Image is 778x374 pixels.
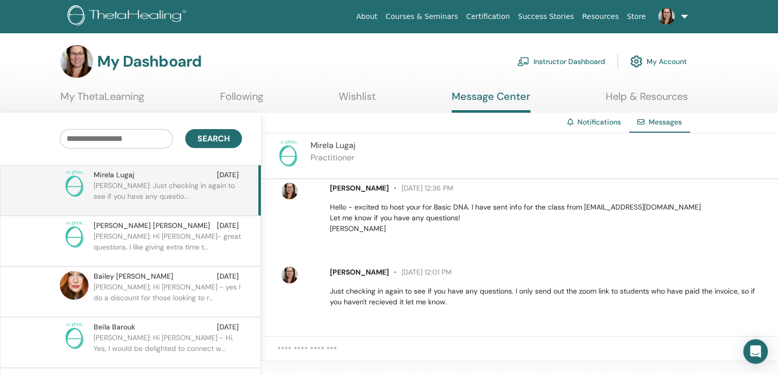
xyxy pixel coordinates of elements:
img: default.jpg [60,271,88,300]
span: [DATE] [217,220,239,231]
img: default.jpg [658,8,675,25]
span: Beila Barouk [94,322,135,333]
a: My Account [630,50,687,73]
p: Hello - excited to host your for Basic DNA. I have sent info for the class from [EMAIL_ADDRESS][D... [330,202,766,234]
a: Certification [462,7,514,26]
a: My ThetaLearning [60,90,144,110]
span: [DATE] [217,322,239,333]
span: [DATE] [217,170,239,180]
p: Practitioner [310,152,355,164]
div: Open Intercom Messenger [743,339,768,364]
a: About [352,7,381,26]
span: Mirela Lugaj [310,140,355,151]
a: Wishlist [339,90,376,110]
span: Mirela Lugaj [94,170,135,180]
span: Bailey [PERSON_NAME] [94,271,173,282]
img: no-photo.png [274,139,302,168]
span: [PERSON_NAME] [330,267,389,277]
p: [PERSON_NAME]: Just checking in again to see if you have any questio... [94,180,242,211]
span: Messages [649,117,682,127]
img: cog.svg [630,53,642,70]
a: Success Stories [514,7,578,26]
img: default.jpg [281,183,298,199]
span: [DATE] 12:36 PM [389,183,453,193]
a: Notifications [577,117,621,127]
a: Message Center [452,90,530,113]
span: Search [197,133,230,144]
img: logo.png [68,5,190,28]
img: no-photo.png [60,170,88,198]
p: [PERSON_NAME]: Hi [PERSON_NAME] - yes I do a discount for those looking to r... [94,282,242,313]
a: Resources [578,7,623,26]
a: Store [623,7,650,26]
p: Just checking in again to see if you have any questions. I only send out the zoom link to student... [330,286,766,307]
span: [PERSON_NAME] [PERSON_NAME] [94,220,210,231]
span: [PERSON_NAME] [330,183,389,193]
a: Help & Resources [606,90,688,110]
img: default.jpg [60,45,93,78]
p: [PERSON_NAME]: Hi [PERSON_NAME]- great questions. I like giving extra time t... [94,231,242,262]
a: Instructor Dashboard [517,50,605,73]
button: Search [185,129,242,148]
a: Courses & Seminars [382,7,462,26]
p: [PERSON_NAME]: Hi [PERSON_NAME] - Hi. Yes, I would be delighted to connect w... [94,333,242,363]
h3: My Dashboard [97,52,202,71]
img: no-photo.png [60,322,88,350]
span: [DATE] 12:01 PM [389,267,452,277]
img: chalkboard-teacher.svg [517,57,529,66]
span: [DATE] [217,271,239,282]
img: no-photo.png [60,220,88,249]
a: Following [220,90,263,110]
img: default.jpg [281,267,298,283]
